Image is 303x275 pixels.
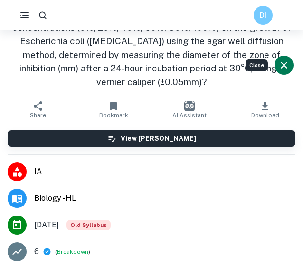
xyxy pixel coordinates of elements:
[66,220,111,230] div: Starting from the May 2025 session, the Biology IA requirements have changed. It's OK to refer to...
[34,219,59,231] span: [DATE]
[34,246,39,257] p: 6
[251,112,279,118] span: Download
[8,7,295,88] h1: What is the effect of using different solutions of raw honey concentrations (0%, 20%, 40%, 60%, 8...
[275,56,294,75] button: Close
[172,112,207,118] span: AI Assistant
[121,133,196,144] h6: View [PERSON_NAME]
[99,112,128,118] span: Bookmark
[66,220,111,230] span: Old Syllabus
[8,130,295,147] button: View [PERSON_NAME]
[55,247,90,256] span: ( )
[254,6,273,25] button: DI
[151,96,227,123] button: AI Assistant
[184,101,195,111] img: AI Assistant
[246,59,268,71] div: Close
[57,247,88,256] button: Breakdown
[258,10,269,20] h6: DI
[76,96,152,123] button: Bookmark
[34,166,295,177] span: IA
[34,193,295,204] span: Biology - HL
[30,112,46,118] span: Share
